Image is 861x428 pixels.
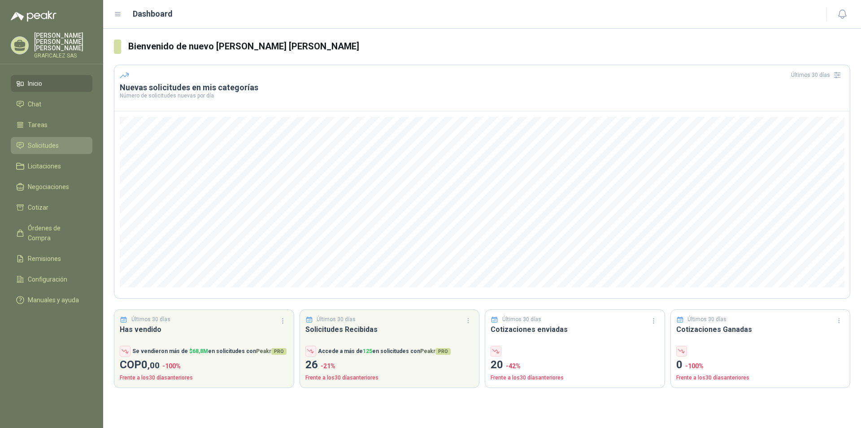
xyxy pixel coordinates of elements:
[256,348,287,354] span: Peakr
[791,68,844,82] div: Últimos 30 días
[11,96,92,113] a: Chat
[162,362,181,370] span: -100 %
[11,75,92,92] a: Inicio
[363,348,372,354] span: 125
[120,357,288,374] p: COP
[11,116,92,133] a: Tareas
[28,99,41,109] span: Chat
[11,158,92,175] a: Licitaciones
[28,254,61,264] span: Remisiones
[120,374,288,382] p: Frente a los 30 días anteriores
[34,53,92,58] p: GRAFICALEZ SAS
[28,274,67,284] span: Configuración
[132,347,287,356] p: Se vendieron más de en solicitudes con
[685,362,704,370] span: -100 %
[120,93,844,98] p: Número de solicitudes nuevas por día
[305,324,474,335] h3: Solicitudes Recibidas
[34,32,92,51] p: [PERSON_NAME] [PERSON_NAME] [PERSON_NAME]
[28,203,48,212] span: Cotizar
[28,141,59,150] span: Solicitudes
[141,358,160,371] span: 0
[321,362,335,370] span: -21 %
[28,182,69,192] span: Negociaciones
[11,11,57,22] img: Logo peakr
[502,315,541,324] p: Últimos 30 días
[131,315,170,324] p: Últimos 30 días
[676,374,845,382] p: Frente a los 30 días anteriores
[11,137,92,154] a: Solicitudes
[420,348,451,354] span: Peakr
[491,374,659,382] p: Frente a los 30 días anteriores
[676,357,845,374] p: 0
[305,374,474,382] p: Frente a los 30 días anteriores
[28,161,61,171] span: Licitaciones
[133,8,173,20] h1: Dashboard
[506,362,521,370] span: -42 %
[11,199,92,216] a: Cotizar
[128,40,850,53] h3: Bienvenido de nuevo [PERSON_NAME] [PERSON_NAME]
[11,220,92,247] a: Órdenes de Compra
[491,357,659,374] p: 20
[687,315,726,324] p: Últimos 30 días
[120,324,288,335] h3: Has vendido
[11,250,92,267] a: Remisiones
[305,357,474,374] p: 26
[28,79,42,88] span: Inicio
[11,291,92,309] a: Manuales y ayuda
[28,295,79,305] span: Manuales y ayuda
[435,348,451,355] span: PRO
[317,315,356,324] p: Últimos 30 días
[676,324,845,335] h3: Cotizaciones Ganadas
[120,82,844,93] h3: Nuevas solicitudes en mis categorías
[318,347,451,356] p: Accede a más de en solicitudes con
[271,348,287,355] span: PRO
[189,348,208,354] span: $ 68,8M
[28,223,84,243] span: Órdenes de Compra
[11,178,92,195] a: Negociaciones
[11,271,92,288] a: Configuración
[148,360,160,371] span: ,00
[491,324,659,335] h3: Cotizaciones enviadas
[28,120,48,130] span: Tareas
